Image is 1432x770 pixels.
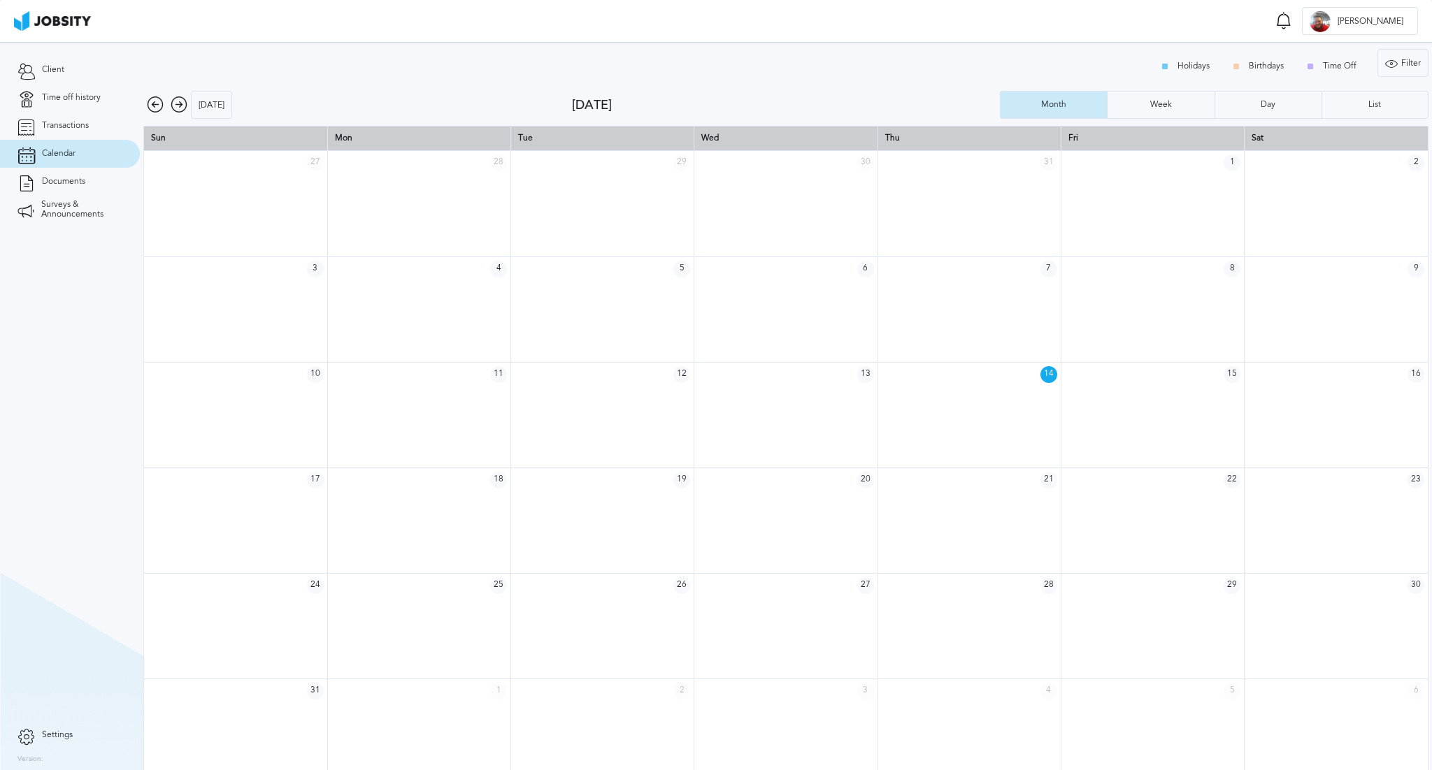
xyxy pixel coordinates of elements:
[1361,100,1388,110] div: List
[42,121,89,131] span: Transactions
[1408,472,1424,488] span: 23
[307,472,324,488] span: 17
[1000,91,1107,119] button: Month
[1215,91,1322,119] button: Day
[1040,577,1057,594] span: 28
[673,154,690,171] span: 29
[1224,472,1240,488] span: 22
[42,93,101,103] span: Time off history
[307,261,324,277] span: 3
[857,154,874,171] span: 30
[572,98,1001,112] div: [DATE]
[701,133,719,143] span: Wed
[307,683,324,699] span: 31
[1378,50,1428,78] div: Filter
[1254,100,1282,110] div: Day
[14,11,91,31] img: ab4bad089aa723f57921c736e9817d99.png
[151,133,166,143] span: Sun
[1068,133,1078,143] span: Fri
[1034,100,1073,110] div: Month
[41,200,122,219] span: Surveys & Announcements
[1322,91,1429,119] button: List
[490,154,507,171] span: 28
[42,730,73,740] span: Settings
[1224,577,1240,594] span: 29
[673,366,690,383] span: 12
[885,133,900,143] span: Thu
[42,177,85,187] span: Documents
[1040,683,1057,699] span: 4
[307,366,324,383] span: 10
[42,65,64,75] span: Client
[1408,577,1424,594] span: 30
[1107,91,1214,119] button: Week
[857,472,874,488] span: 20
[307,154,324,171] span: 27
[518,133,533,143] span: Tue
[490,261,507,277] span: 4
[1143,100,1179,110] div: Week
[857,577,874,594] span: 27
[42,149,76,159] span: Calendar
[490,366,507,383] span: 11
[1224,683,1240,699] span: 5
[1377,49,1429,77] button: Filter
[673,577,690,594] span: 26
[857,261,874,277] span: 6
[1252,133,1263,143] span: Sat
[191,91,232,119] button: [DATE]
[490,577,507,594] span: 25
[335,133,352,143] span: Mon
[307,577,324,594] span: 24
[1224,261,1240,277] span: 8
[1040,366,1057,383] span: 14
[1224,154,1240,171] span: 1
[673,261,690,277] span: 5
[1040,261,1057,277] span: 7
[17,755,43,764] label: Version:
[192,92,231,119] div: [DATE]
[857,366,874,383] span: 13
[1408,683,1424,699] span: 6
[1408,154,1424,171] span: 2
[673,683,690,699] span: 2
[857,683,874,699] span: 3
[1224,366,1240,383] span: 15
[1408,261,1424,277] span: 9
[490,472,507,488] span: 18
[673,472,690,488] span: 19
[490,683,507,699] span: 1
[1310,11,1331,32] div: G
[1040,154,1057,171] span: 31
[1408,366,1424,383] span: 16
[1302,7,1418,35] button: G[PERSON_NAME]
[1040,472,1057,488] span: 21
[1331,17,1410,27] span: [PERSON_NAME]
